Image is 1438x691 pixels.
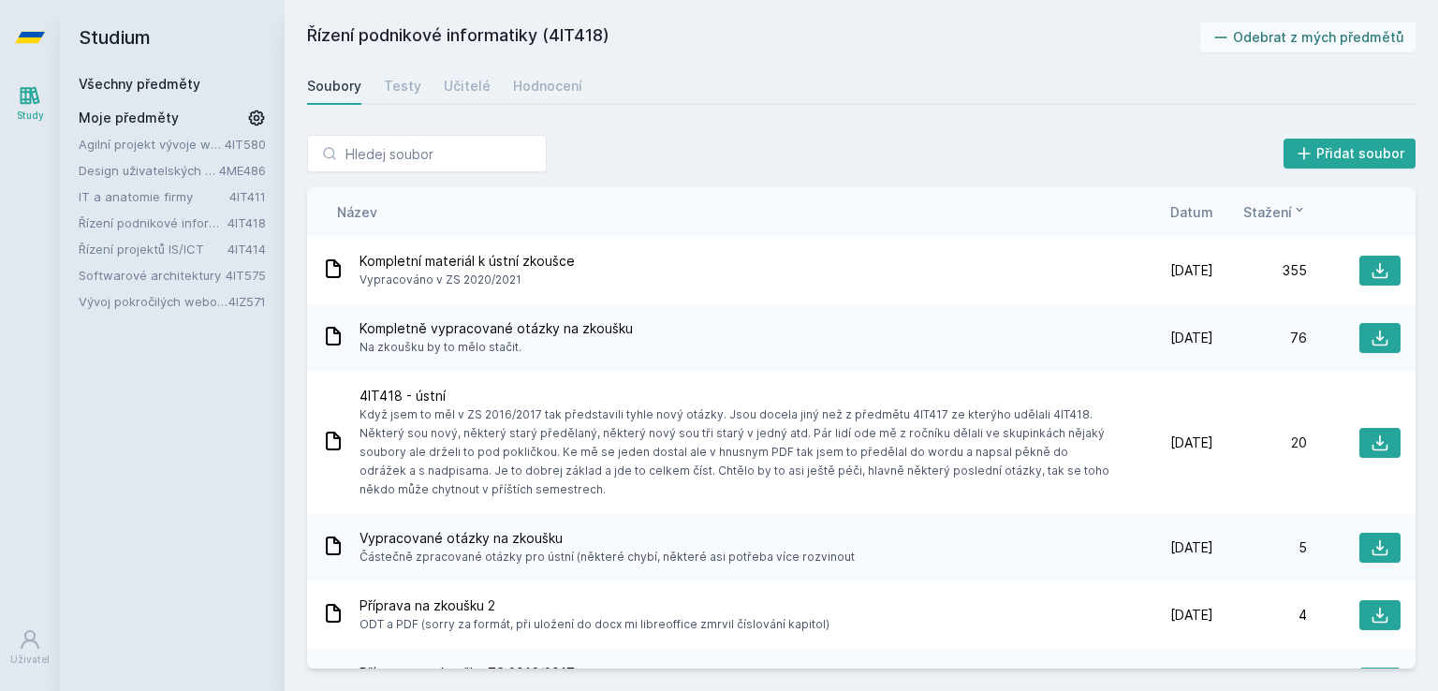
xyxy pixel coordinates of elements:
[79,161,219,180] a: Design uživatelských rozhraní
[79,187,229,206] a: IT a anatomie firmy
[1213,606,1307,625] div: 4
[79,213,227,232] a: Řízení podnikové informatiky
[337,202,377,222] button: Název
[359,548,855,566] span: Částečně zpracované otázky pro ústní (některé chybí, některé asi potřeba více rozvinout
[17,109,44,123] div: Study
[79,292,228,311] a: Vývoj pokročilých webových aplikací v PHP
[307,77,361,96] div: Soubory
[79,240,227,258] a: Řízení projektů IS/ICT
[359,615,829,634] span: ODT a PDF (sorry za formát, při uložení do docx mi libreoffice zmrvil číslování kapitol)
[1213,261,1307,280] div: 355
[359,271,575,289] span: Vypracováno v ZS 2020/2021
[359,319,633,338] span: Kompletně vypracované otázky na zkoušku
[307,67,361,105] a: Soubory
[359,252,575,271] span: Kompletní materiál k ústní zkoušce
[444,67,491,105] a: Učitelé
[307,22,1200,52] h2: Řízení podnikové informatiky (4IT418)
[1213,434,1307,452] div: 20
[1170,538,1213,557] span: [DATE]
[359,664,599,683] span: Příprava na zkoušku ZS 2016/2017
[1170,202,1213,222] button: Datum
[79,266,226,285] a: Softwarové architektury
[1213,538,1307,557] div: 5
[1213,329,1307,347] div: 76
[219,163,266,178] a: 4ME486
[359,405,1112,499] span: Když jsem to měl v ZS 2016/2017 tak představili tyhle nový otázky. Jsou docela jiný než z předmět...
[227,242,266,257] a: 4IT414
[228,294,266,309] a: 4IZ571
[513,77,582,96] div: Hodnocení
[10,653,50,667] div: Uživatel
[226,268,266,283] a: 4IT575
[359,529,855,548] span: Vypracované otázky na zkoušku
[1243,202,1292,222] span: Stažení
[1170,329,1213,347] span: [DATE]
[1284,139,1416,169] button: Přidat soubor
[227,215,266,230] a: 4IT418
[513,67,582,105] a: Hodnocení
[1170,434,1213,452] span: [DATE]
[1200,22,1416,52] button: Odebrat z mých předmětů
[384,77,421,96] div: Testy
[79,135,225,154] a: Agilní projekt vývoje webové aplikace
[1243,202,1307,222] button: Stažení
[1170,261,1213,280] span: [DATE]
[4,75,56,132] a: Study
[229,189,266,204] a: 4IT411
[384,67,421,105] a: Testy
[359,338,633,357] span: Na zkoušku by to mělo stačit.
[444,77,491,96] div: Učitelé
[79,76,200,92] a: Všechny předměty
[359,596,829,615] span: Příprava na zkoušku 2
[1170,606,1213,625] span: [DATE]
[79,109,179,127] span: Moje předměty
[359,387,1112,405] span: 4IT418 - ústní
[307,135,547,172] input: Hledej soubor
[225,137,266,152] a: 4IT580
[4,619,56,676] a: Uživatel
